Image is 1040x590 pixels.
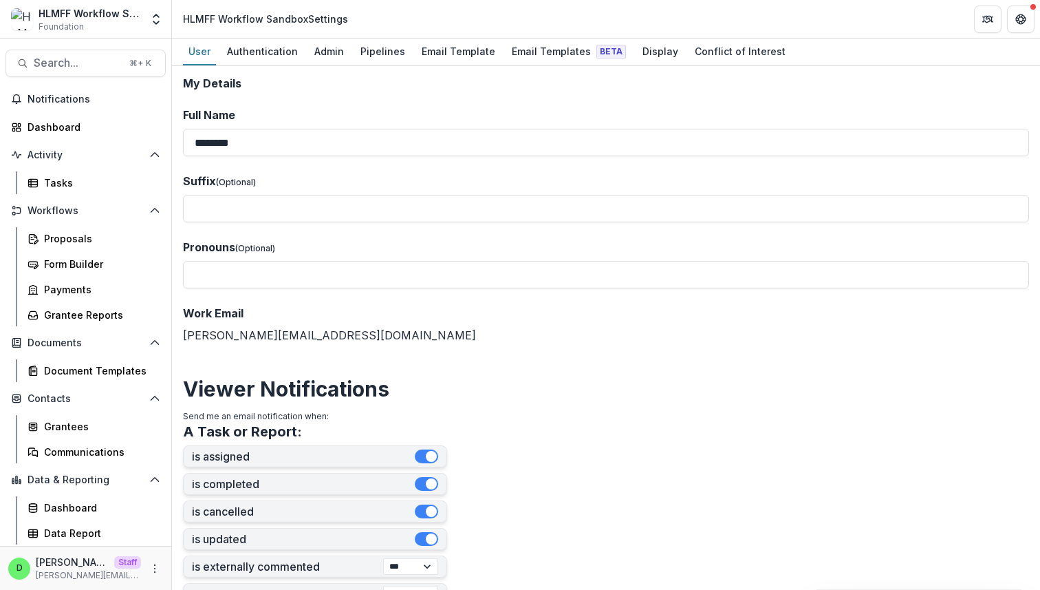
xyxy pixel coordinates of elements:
[22,304,166,326] a: Grantee Reports
[28,474,144,486] span: Data & Reporting
[183,77,1029,90] h2: My Details
[22,522,166,545] a: Data Report
[44,364,155,378] div: Document Templates
[44,526,155,540] div: Data Report
[183,377,1029,401] h2: Viewer Notifications
[6,50,166,77] button: Search...
[39,6,141,21] div: HLMFF Workflow Sandbox
[416,41,501,61] div: Email Template
[637,41,684,61] div: Display
[221,41,303,61] div: Authentication
[183,240,235,254] span: Pronouns
[183,411,329,421] span: Send me an email notification when:
[192,505,415,518] label: is cancelled
[44,308,155,322] div: Grantee Reports
[637,39,684,65] a: Display
[44,176,155,190] div: Tasks
[22,441,166,463] a: Communications
[44,231,155,246] div: Proposals
[689,41,791,61] div: Conflict of Interest
[183,39,216,65] a: User
[235,243,275,253] span: (Optional)
[183,12,348,26] div: HLMFF Workflow Sandbox Settings
[147,560,163,577] button: More
[127,56,154,71] div: ⌘ + K
[192,478,415,491] label: is completed
[28,94,160,105] span: Notifications
[28,205,144,217] span: Workflows
[22,496,166,519] a: Dashboard
[6,469,166,491] button: Open Data & Reporting
[39,21,84,33] span: Foundation
[6,116,166,138] a: Dashboard
[34,56,121,70] span: Search...
[183,108,235,122] span: Full Name
[183,423,302,440] h3: A Task or Report:
[28,393,144,405] span: Contacts
[6,332,166,354] button: Open Documents
[6,88,166,110] button: Notifications
[44,257,155,271] div: Form Builder
[36,569,141,582] p: [PERSON_NAME][EMAIL_ADDRESS][DOMAIN_NAME]
[506,39,631,65] a: Email Templates Beta
[22,278,166,301] a: Payments
[309,39,349,65] a: Admin
[355,39,411,65] a: Pipelines
[974,6,1001,33] button: Partners
[44,501,155,515] div: Dashboard
[6,388,166,410] button: Open Contacts
[11,8,33,30] img: HLMFF Workflow Sandbox
[216,177,256,187] span: (Optional)
[309,41,349,61] div: Admin
[183,305,1029,344] div: [PERSON_NAME][EMAIL_ADDRESS][DOMAIN_NAME]
[416,39,501,65] a: Email Template
[28,120,155,134] div: Dashboard
[192,533,415,546] label: is updated
[192,560,383,573] label: is externally commented
[114,556,141,569] p: Staff
[596,45,626,59] span: Beta
[183,174,216,188] span: Suffix
[44,419,155,434] div: Grantees
[177,9,354,29] nav: breadcrumb
[355,41,411,61] div: Pipelines
[183,41,216,61] div: User
[22,359,166,382] a: Document Templates
[36,555,109,569] p: [PERSON_NAME]
[1007,6,1034,33] button: Get Help
[6,144,166,166] button: Open Activity
[44,282,155,297] div: Payments
[17,564,23,573] div: Divyansh
[192,450,415,463] label: is assigned
[28,149,144,161] span: Activity
[147,6,166,33] button: Open entity switcher
[221,39,303,65] a: Authentication
[22,227,166,250] a: Proposals
[28,337,144,349] span: Documents
[44,445,155,459] div: Communications
[22,253,166,275] a: Form Builder
[22,415,166,438] a: Grantees
[506,41,631,61] div: Email Templates
[6,200,166,222] button: Open Workflows
[183,306,243,320] span: Work Email
[689,39,791,65] a: Conflict of Interest
[22,171,166,194] a: Tasks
